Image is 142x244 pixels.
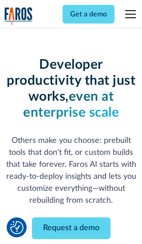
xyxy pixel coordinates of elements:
p: Others make you choose: prebuilt tools that don't fit, or custom builds that take forever. Faros ... [4,135,138,207]
strong: Developer productivity that just works, [7,58,135,103]
a: Request a demo [32,217,110,239]
img: Logo of the analytics and reporting company Faros. [4,7,33,25]
a: home [4,7,33,25]
button: Cookie Settings [10,221,24,234]
strong: even at enterprise scale [23,90,119,119]
div: menu [120,4,138,25]
img: Revisit consent button [10,221,24,234]
a: Get a demo [63,5,114,24]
